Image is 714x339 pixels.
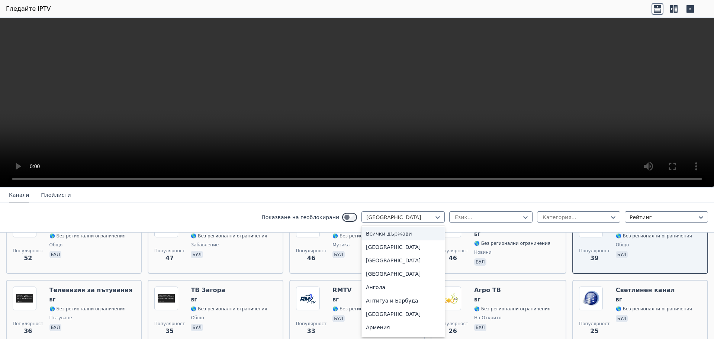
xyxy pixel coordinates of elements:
font: [GEOGRAPHIC_DATA] [366,311,421,317]
font: 🌎 Без регионални ограничения [49,306,126,311]
font: Телевизия за пътувания [49,287,133,294]
font: Светлинен канал [616,287,675,294]
font: Гледайте IPTV [6,5,51,12]
font: 26 [449,327,457,335]
font: Популярност [13,321,44,326]
font: бул [51,252,60,257]
a: Гледайте IPTV [6,4,51,13]
font: общо [191,315,204,320]
img: Agro TV [437,287,461,310]
img: RMTV [296,287,320,310]
font: бул [192,325,202,330]
font: Популярност [579,321,610,326]
font: 46 [449,255,457,262]
button: Плейлисти [41,188,71,202]
font: 🌎 Без регионални ограничения [191,306,267,311]
font: БГ [616,297,622,303]
font: Агро ТВ [474,287,501,294]
font: новини [474,250,492,255]
font: общо [616,242,629,247]
font: БГ [49,297,56,303]
font: Плейлисти [41,192,71,198]
font: бул [51,325,60,330]
font: Популярност [296,321,327,326]
font: бул [192,252,202,257]
font: [GEOGRAPHIC_DATA] [366,258,421,263]
font: бул [617,316,627,321]
font: Популярност [437,321,468,326]
font: Популярност [296,248,327,253]
font: Армения [366,324,390,330]
font: БГ [474,232,480,237]
img: TV Zagora [154,287,178,310]
font: [GEOGRAPHIC_DATA] [366,244,421,250]
font: бул [617,252,627,257]
font: 39 [590,255,598,262]
font: 25 [590,327,598,335]
font: Популярност [579,248,610,253]
font: пътуване [49,315,72,320]
font: ТВ Загора [191,287,225,294]
font: 🌎 Без регионални ограничения [332,233,409,239]
font: Популярност [154,248,185,253]
font: 52 [24,255,32,262]
font: 47 [165,255,174,262]
font: бул [334,252,343,257]
img: Light Channel [579,287,603,310]
img: Travel TV [13,287,36,310]
font: Всички държави [366,231,412,237]
font: БГ [191,297,197,303]
button: Канали [9,188,29,202]
font: Популярност [154,321,185,326]
font: БГ [474,297,480,303]
font: Показване на геоблокирани [261,214,339,220]
font: Популярност [13,248,44,253]
font: Канали [9,192,29,198]
font: 🌎 Без регионални ограничения [474,306,550,311]
font: 35 [165,327,174,335]
font: Антигуа и Барбуда [366,298,418,304]
font: музика [332,242,350,247]
font: общо [49,242,63,247]
font: 33 [307,327,315,335]
font: RMTV [332,287,352,294]
font: БГ [332,297,339,303]
font: на открито [474,315,502,320]
font: Ангола [366,284,385,290]
font: 🌎 Без регионални ограничения [49,233,126,239]
font: 🌎 Без регионални ограничения [332,306,409,311]
font: 🌎 Без регионални ограничения [191,233,267,239]
font: бул [476,259,485,265]
font: 🌎 Без регионални ограничения [474,241,550,246]
font: Популярност [437,248,468,253]
font: 36 [24,327,32,335]
font: 🌎 Без регионални ограничения [616,306,692,311]
font: забавление [191,242,219,247]
font: 46 [307,255,315,262]
font: бул [334,316,343,321]
font: [GEOGRAPHIC_DATA] [366,271,421,277]
font: бул [476,325,485,330]
font: 🌎 Без регионални ограничения [616,233,692,239]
